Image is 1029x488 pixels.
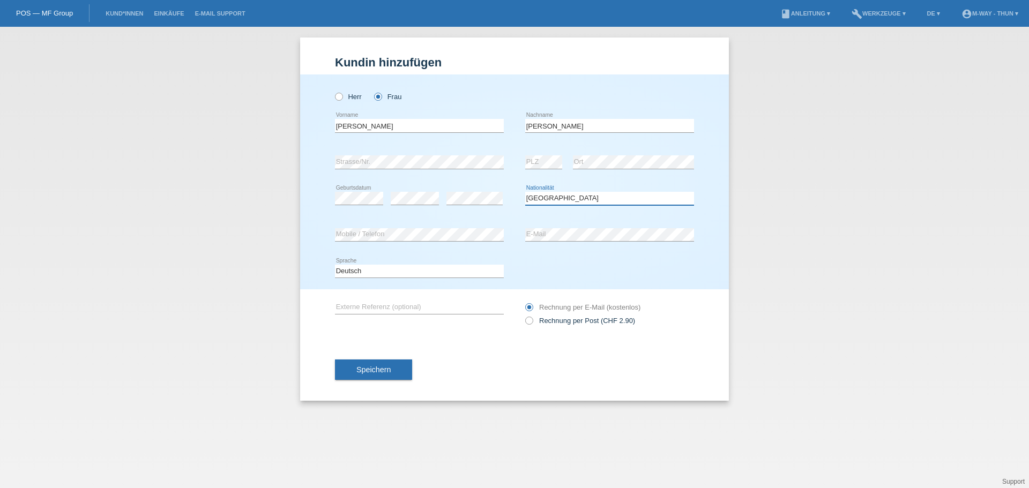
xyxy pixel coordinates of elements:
input: Herr [335,93,342,100]
i: build [852,9,862,19]
input: Frau [374,93,381,100]
a: POS — MF Group [16,9,73,17]
label: Rechnung per E-Mail (kostenlos) [525,303,640,311]
label: Herr [335,93,362,101]
a: account_circlem-way - Thun ▾ [956,10,1024,17]
label: Rechnung per Post (CHF 2.90) [525,317,635,325]
a: Kund*innen [100,10,148,17]
a: E-Mail Support [190,10,251,17]
i: account_circle [961,9,972,19]
span: Speichern [356,365,391,374]
a: buildWerkzeuge ▾ [846,10,911,17]
button: Speichern [335,359,412,380]
input: Rechnung per E-Mail (kostenlos) [525,303,532,317]
i: book [780,9,791,19]
input: Rechnung per Post (CHF 2.90) [525,317,532,330]
label: Frau [374,93,401,101]
a: Einkäufe [148,10,189,17]
a: Support [1002,478,1025,485]
h1: Kundin hinzufügen [335,56,694,69]
a: DE ▾ [922,10,945,17]
a: bookAnleitung ▾ [775,10,836,17]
